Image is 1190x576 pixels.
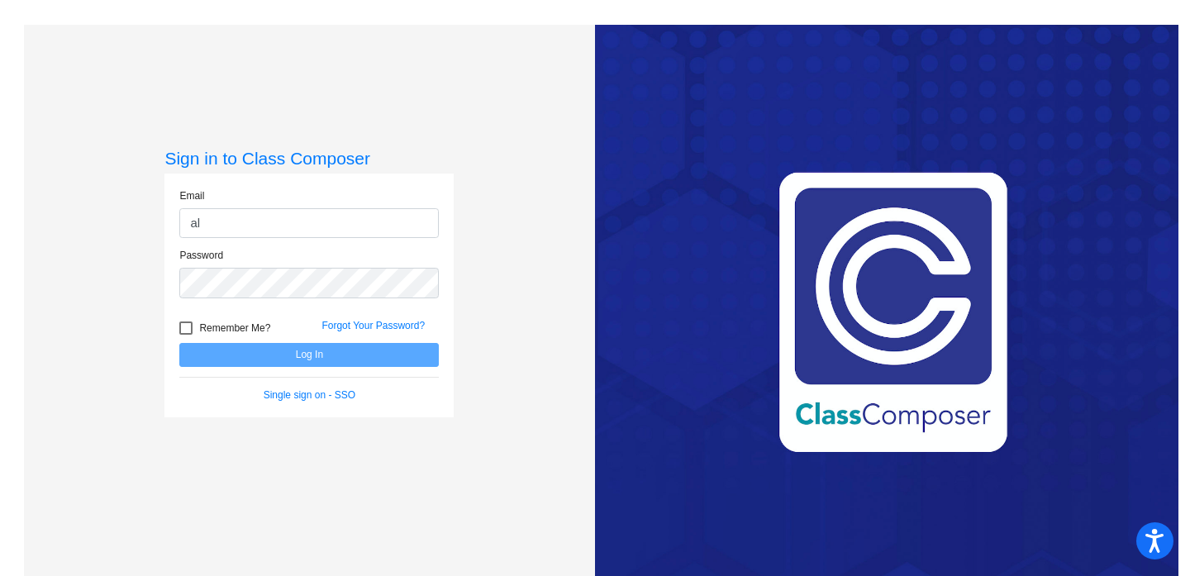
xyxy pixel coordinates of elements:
[321,320,425,331] a: Forgot Your Password?
[199,318,270,338] span: Remember Me?
[179,248,223,263] label: Password
[179,188,204,203] label: Email
[164,148,454,169] h3: Sign in to Class Composer
[264,389,355,401] a: Single sign on - SSO
[179,343,439,367] button: Log In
